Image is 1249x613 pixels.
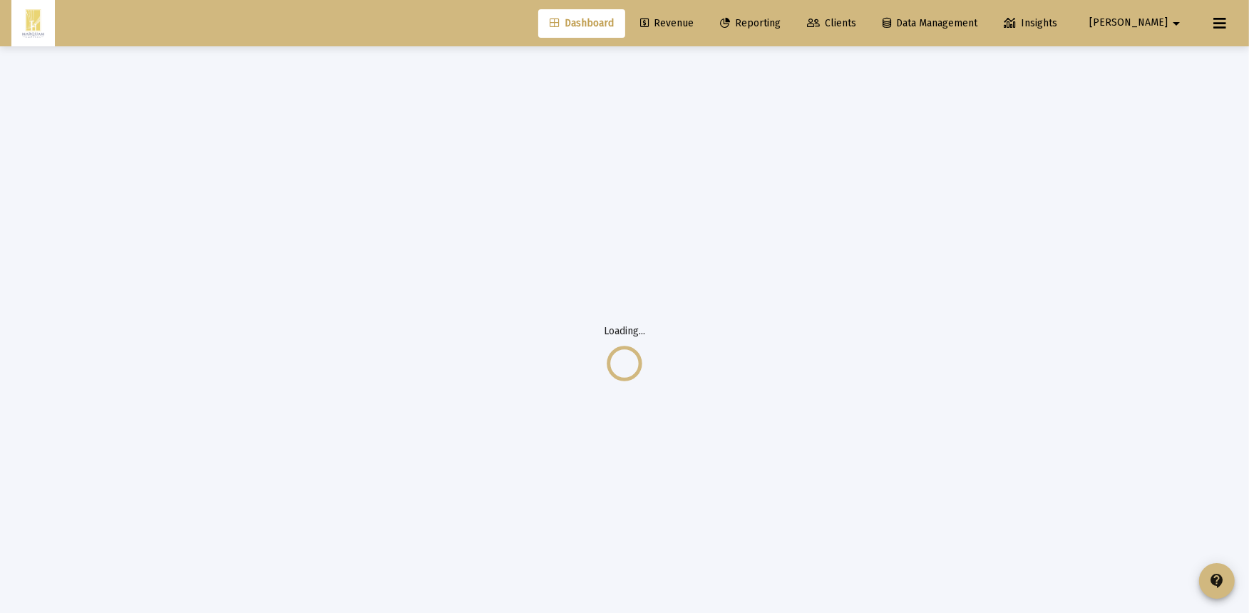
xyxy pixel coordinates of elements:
span: Data Management [883,17,977,29]
a: Clients [796,9,868,38]
img: Dashboard [22,9,44,38]
a: Dashboard [538,9,625,38]
span: Dashboard [550,17,614,29]
span: Insights [1004,17,1057,29]
span: Clients [807,17,856,29]
span: Reporting [720,17,781,29]
span: Revenue [640,17,694,29]
a: Data Management [871,9,989,38]
mat-icon: arrow_drop_down [1168,9,1185,38]
a: Insights [992,9,1069,38]
span: [PERSON_NAME] [1089,17,1168,29]
button: [PERSON_NAME] [1072,9,1202,37]
mat-icon: contact_support [1208,572,1225,589]
a: Reporting [709,9,792,38]
a: Revenue [629,9,705,38]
